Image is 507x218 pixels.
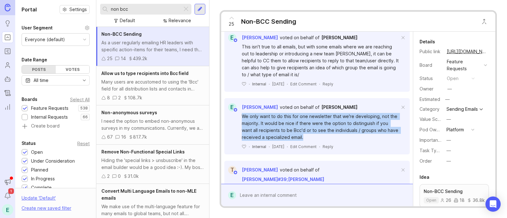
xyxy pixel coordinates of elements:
[2,46,13,57] a: Roadmaps
[269,81,270,87] div: ·
[60,5,90,14] button: Settings
[269,144,270,149] div: ·
[31,105,68,112] div: Feature Requests
[5,4,10,11] img: Canny Home
[321,35,357,40] span: [PERSON_NAME]
[25,36,65,43] div: Everyone (default)
[290,144,317,149] div: Edit Comment
[22,56,47,64] div: Date Range
[445,47,489,56] a: [URL][DOMAIN_NAME]
[121,55,126,62] div: 14
[101,157,204,171] div: Hiding the 'special links > unsbuscribe' in the email builder would be a good idea :-). My boss s...
[420,116,444,122] label: Value Scale
[280,166,319,173] div: voted on behalf of
[272,82,284,86] time: [DATE]
[31,184,52,191] div: Complete
[323,144,333,149] div: Reply
[447,85,452,92] div: —
[2,190,13,202] button: Notifications
[118,94,121,101] div: 2
[228,103,236,111] div: E
[2,87,13,99] a: Changelog
[70,98,90,101] div: Select All
[446,107,478,111] div: Sending Emails
[420,75,442,82] div: Status
[22,6,37,13] h1: Portal
[101,71,189,76] span: Allow us to type recipients into Bcc field
[22,140,36,147] div: Status
[22,24,53,32] div: User Segment
[22,124,90,129] a: Create board
[272,144,284,149] time: [DATE]
[228,191,236,199] div: E
[31,166,48,173] div: Planned
[22,96,37,103] div: Boards
[228,166,236,174] div: T
[101,203,204,217] div: We make use of the multi-language feature for many emails to global teams, but not all. Sometimes...
[446,147,451,154] div: —
[249,81,250,87] div: ·
[31,158,75,165] div: Under Consideration
[96,105,209,145] a: Non-anonymous surveysI need the option to embed non-anonymous surveys in my communications. Curre...
[233,38,238,43] img: member badge
[420,137,443,143] label: Importance
[424,188,485,195] p: Non-BCC Sending
[446,158,451,165] div: —
[242,35,278,40] span: [PERSON_NAME]
[446,137,451,144] div: —
[2,204,13,215] div: E
[2,18,13,29] a: Ideas
[233,170,238,175] img: member badge
[323,81,333,87] div: Reply
[420,48,442,55] div: Public link
[241,17,296,26] div: Non-BCC Sending
[420,62,442,69] div: Board
[290,81,317,87] div: Edit Comment
[107,134,113,140] div: 67
[101,39,204,53] div: As a user regularly emailing HR leaders with specific action-items for their teams, I need the ab...
[454,198,465,202] div: 18
[319,144,320,149] div: ·
[2,176,13,188] button: Announcements
[101,78,204,92] div: Many users are accustomed to using the 'Bcc' field for all distribution lists and contacts in ord...
[118,173,121,180] div: 0
[133,134,147,140] div: 817.7k
[96,27,209,66] a: Non-BCC SendingAs a user regularly emailing HR leaders with specific action-items for their teams...
[56,65,90,73] div: Votes
[252,81,266,87] div: Internal
[440,198,451,202] div: 26
[446,126,464,133] div: Platform
[107,173,110,180] div: 2
[101,188,196,201] span: Convert Multi Language Emails to non-MLE emails
[321,104,357,110] span: [PERSON_NAME]
[224,34,278,42] a: E[PERSON_NAME]
[420,85,442,92] div: Owner
[242,104,278,110] span: [PERSON_NAME]
[169,17,191,24] div: Relevance
[22,205,71,212] div: Create new saved filter
[69,6,87,13] span: Settings
[249,144,250,149] div: ·
[2,32,13,43] a: Portal
[128,94,142,101] div: 108.7k
[485,196,501,212] div: Open Intercom Messenger
[242,113,400,141] div: We only want to do this for one newsletter that we're developing, not the majority. It would be n...
[101,149,185,154] span: Remove Non-Functional Special Links
[133,55,147,62] div: 439.2k
[447,75,459,82] div: open
[420,173,429,181] div: Idea
[79,78,89,83] svg: toggle icon
[287,81,288,87] div: ·
[2,101,13,113] a: Reporting
[128,173,139,180] div: 31.0k
[242,43,400,78] div: This isn't true to all emails, but with some emails where we are reaching out to leadership or in...
[224,103,278,111] a: E[PERSON_NAME]
[121,134,126,140] div: 16
[2,73,13,85] a: Autopilot
[420,184,489,208] a: Non-BCC Sendingopen261836.8k
[101,118,204,132] div: I need the option to embed non-anonymous surveys in my communications. Currently, we are use exte...
[107,55,112,62] div: 25
[446,116,451,123] div: —
[321,34,357,41] a: [PERSON_NAME]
